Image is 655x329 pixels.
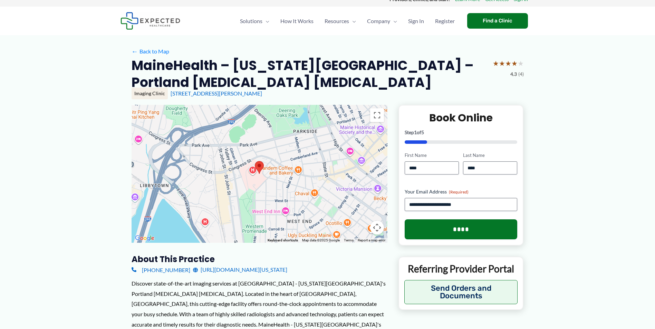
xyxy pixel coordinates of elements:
[367,9,390,33] span: Company
[362,9,403,33] a: CompanyMenu Toggle
[234,9,275,33] a: SolutionsMenu Toggle
[133,234,156,243] a: Open this area in Google Maps (opens a new window)
[463,152,517,159] label: Last Name
[370,221,384,235] button: Map camera controls
[349,9,356,33] span: Menu Toggle
[193,265,287,275] a: [URL][DOMAIN_NAME][US_STATE]
[404,262,518,275] p: Referring Provider Portal
[405,130,518,135] p: Step of
[344,238,354,242] a: Terms (opens in new tab)
[132,254,387,265] h3: About this practice
[404,280,518,304] button: Send Orders and Documents
[510,70,517,79] span: 4.3
[171,90,262,97] a: [STREET_ADDRESS][PERSON_NAME]
[414,129,417,135] span: 1
[275,9,319,33] a: How It Works
[430,9,460,33] a: Register
[499,57,505,70] span: ★
[325,9,349,33] span: Resources
[268,238,298,243] button: Keyboard shortcuts
[234,9,460,33] nav: Primary Site Navigation
[390,9,397,33] span: Menu Toggle
[319,9,362,33] a: ResourcesMenu Toggle
[511,57,518,70] span: ★
[280,9,314,33] span: How It Works
[132,265,190,275] a: [PHONE_NUMBER]
[518,70,524,79] span: (4)
[405,111,518,124] h2: Book Online
[132,46,169,57] a: ←Back to Map
[493,57,499,70] span: ★
[518,57,524,70] span: ★
[405,188,518,195] label: Your Email Address
[435,9,455,33] span: Register
[240,9,262,33] span: Solutions
[132,48,138,54] span: ←
[370,108,384,122] button: Toggle fullscreen view
[449,189,469,195] span: (Required)
[505,57,511,70] span: ★
[121,12,180,30] img: Expected Healthcare Logo - side, dark font, small
[403,9,430,33] a: Sign In
[408,9,424,33] span: Sign In
[132,57,487,91] h2: MaineHealth – [US_STATE][GEOGRAPHIC_DATA] – Portland [MEDICAL_DATA] [MEDICAL_DATA]
[467,13,528,29] a: Find a Clinic
[302,238,340,242] span: Map data ©2025 Google
[358,238,385,242] a: Report a map error
[262,9,269,33] span: Menu Toggle
[132,88,168,99] div: Imaging Clinic
[133,234,156,243] img: Google
[405,152,459,159] label: First Name
[421,129,424,135] span: 5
